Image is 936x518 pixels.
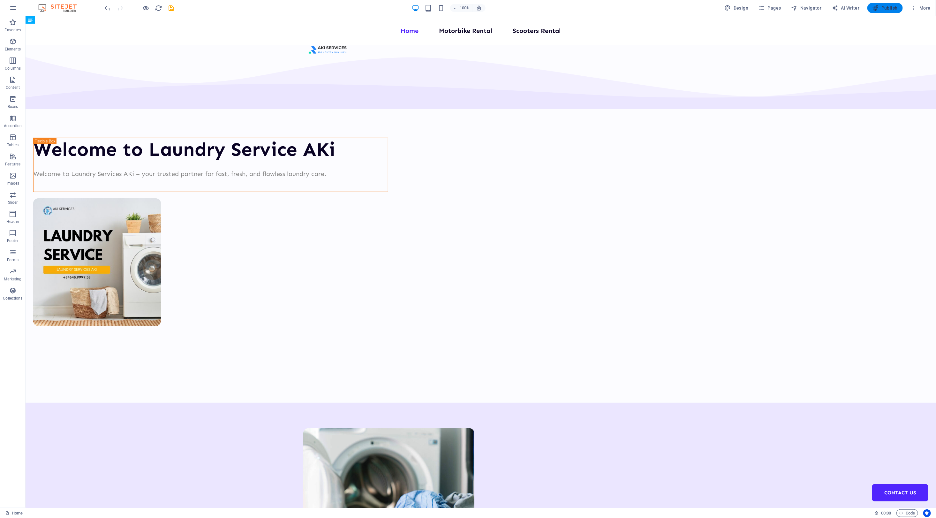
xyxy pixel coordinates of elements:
[37,4,85,12] img: Editor Logo
[886,511,887,515] span: :
[4,123,22,128] p: Accordion
[756,3,783,13] button: Pages
[881,509,891,517] span: 00 00
[896,509,918,517] button: Code
[899,509,915,517] span: Code
[874,509,891,517] h6: Session time
[155,4,162,12] button: reload
[722,3,751,13] button: Design
[908,3,933,13] button: More
[789,3,824,13] button: Navigator
[791,5,822,11] span: Navigator
[5,509,23,517] a: Click to cancel selection. Double-click to open Pages
[7,142,19,148] p: Tables
[3,296,22,301] p: Collections
[476,5,482,11] i: On resize automatically adjust zoom level to fit chosen device.
[4,27,21,33] p: Favorites
[104,4,111,12] i: Undo: Delete elements (Ctrl+Z)
[829,3,862,13] button: AI Writer
[104,4,111,12] button: undo
[6,219,19,224] p: Header
[5,47,21,52] p: Elements
[5,66,21,71] p: Columns
[155,4,162,12] i: Reload page
[168,4,175,12] i: Save (Ctrl+S)
[8,104,18,109] p: Boxes
[460,4,470,12] h6: 100%
[725,5,749,11] span: Design
[867,3,903,13] button: Publish
[910,5,931,11] span: More
[832,5,860,11] span: AI Writer
[872,5,898,11] span: Publish
[8,200,18,205] p: Slider
[923,509,931,517] button: Usercentrics
[7,257,19,263] p: Forms
[7,238,19,243] p: Footer
[6,85,20,90] p: Content
[450,4,473,12] button: 100%
[6,181,19,186] p: Images
[5,162,20,167] p: Features
[168,4,175,12] button: save
[759,5,781,11] span: Pages
[4,277,21,282] p: Marketing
